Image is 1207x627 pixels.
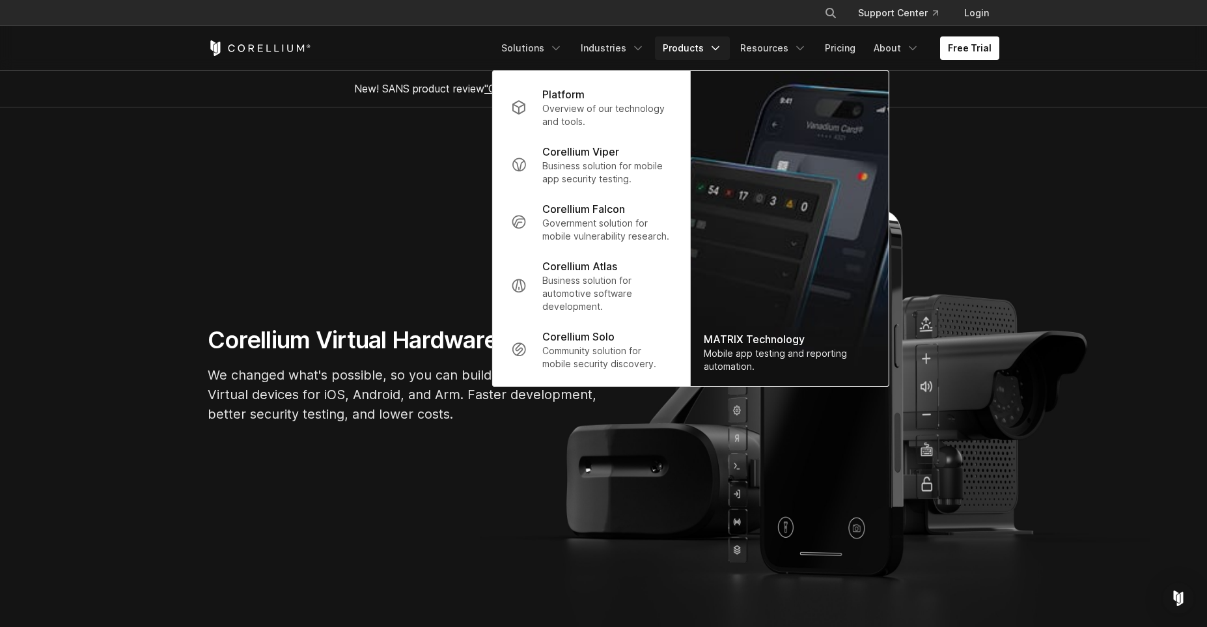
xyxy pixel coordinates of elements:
a: Corellium Solo Community solution for mobile security discovery. [501,321,682,378]
a: Corellium Atlas Business solution for automotive software development. [501,251,682,321]
p: We changed what's possible, so you can build what's next. Virtual devices for iOS, Android, and A... [208,365,598,424]
span: New! SANS product review now available. [354,82,853,95]
a: Resources [732,36,814,60]
div: Navigation Menu [809,1,999,25]
a: Solutions [493,36,570,60]
p: Platform [542,87,585,102]
a: MATRIX Technology Mobile app testing and reporting automation. [691,71,889,386]
a: Industries [573,36,652,60]
p: Corellium Solo [542,329,615,344]
img: Matrix_WebNav_1x [691,71,889,386]
p: Business solution for automotive software development. [542,274,672,313]
div: MATRIX Technology [704,331,876,347]
div: Navigation Menu [493,36,999,60]
a: "Collaborative Mobile App Security Development and Analysis" [484,82,784,95]
p: Corellium Atlas [542,258,617,274]
a: Login [954,1,999,25]
p: Corellium Viper [542,144,619,160]
p: Business solution for mobile app security testing. [542,160,672,186]
div: Mobile app testing and reporting automation. [704,347,876,373]
button: Search [819,1,842,25]
a: Free Trial [940,36,999,60]
p: Overview of our technology and tools. [542,102,672,128]
p: Corellium Falcon [542,201,625,217]
a: Platform Overview of our technology and tools. [501,79,682,136]
a: Support Center [848,1,949,25]
a: Pricing [817,36,863,60]
a: Corellium Home [208,40,311,56]
h1: Corellium Virtual Hardware [208,326,598,355]
a: About [866,36,927,60]
div: Open Intercom Messenger [1163,583,1194,614]
a: Corellium Viper Business solution for mobile app security testing. [501,136,682,193]
p: Government solution for mobile vulnerability research. [542,217,672,243]
a: Products [655,36,730,60]
a: Corellium Falcon Government solution for mobile vulnerability research. [501,193,682,251]
p: Community solution for mobile security discovery. [542,344,672,370]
